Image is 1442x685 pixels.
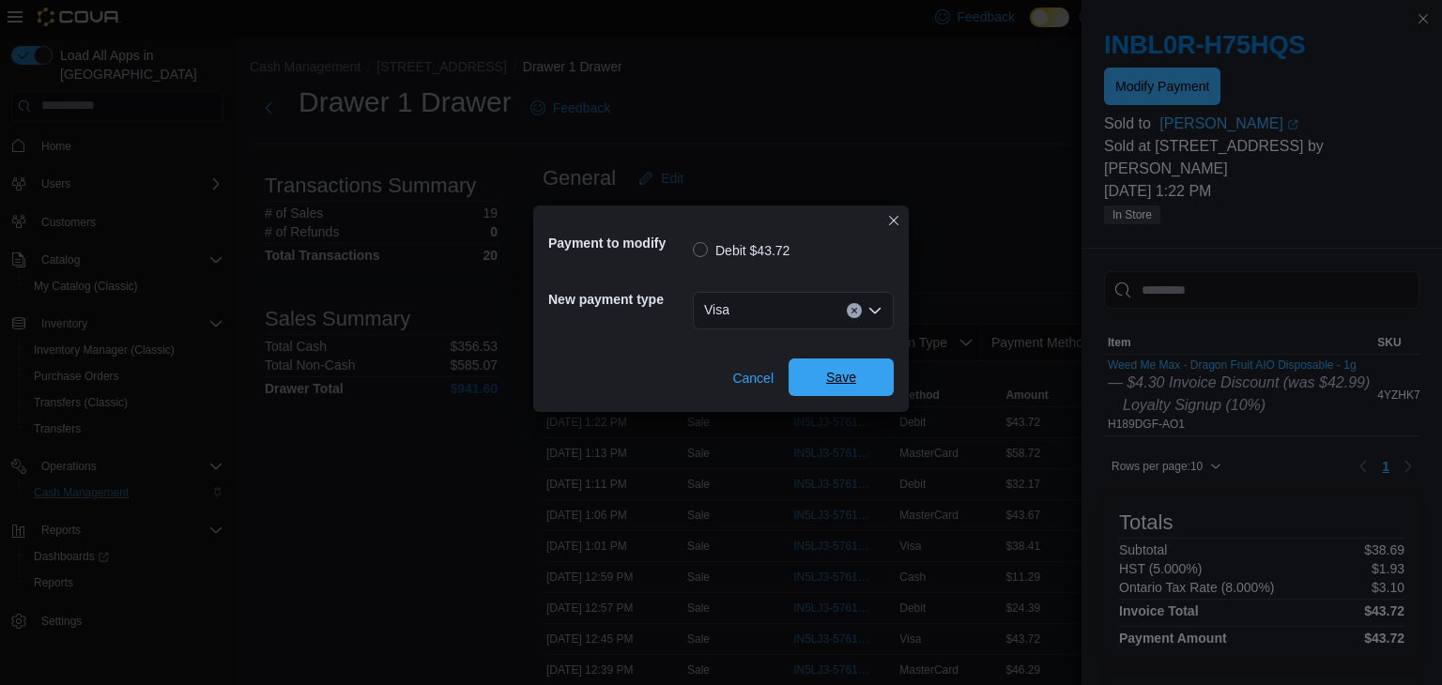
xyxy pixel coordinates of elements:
button: Clear input [847,303,862,318]
button: Cancel [725,359,781,397]
span: Cancel [732,369,774,388]
input: Accessible screen reader label [737,299,739,322]
span: Visa [704,298,729,321]
label: Debit $43.72 [693,239,790,262]
button: Open list of options [867,303,882,318]
h5: New payment type [548,281,689,318]
button: Save [789,358,894,396]
span: Save [826,368,856,387]
h5: Payment to modify [548,224,689,262]
button: Closes this modal window [882,209,905,232]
